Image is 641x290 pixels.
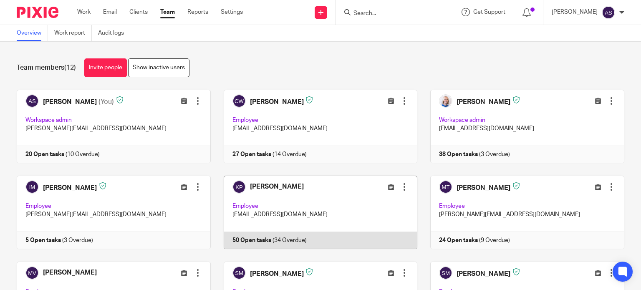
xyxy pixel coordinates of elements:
img: svg%3E [602,6,615,19]
h1: Team members [17,63,76,72]
a: Clients [129,8,148,16]
a: Overview [17,25,48,41]
a: Show inactive users [128,58,189,77]
a: Reports [187,8,208,16]
span: Get Support [473,9,505,15]
input: Search [353,10,428,18]
a: Email [103,8,117,16]
a: Work [77,8,91,16]
a: Settings [221,8,243,16]
img: Pixie [17,7,58,18]
a: Invite people [84,58,127,77]
a: Work report [54,25,92,41]
p: [PERSON_NAME] [552,8,598,16]
a: Audit logs [98,25,130,41]
a: Team [160,8,175,16]
span: (12) [64,64,76,71]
